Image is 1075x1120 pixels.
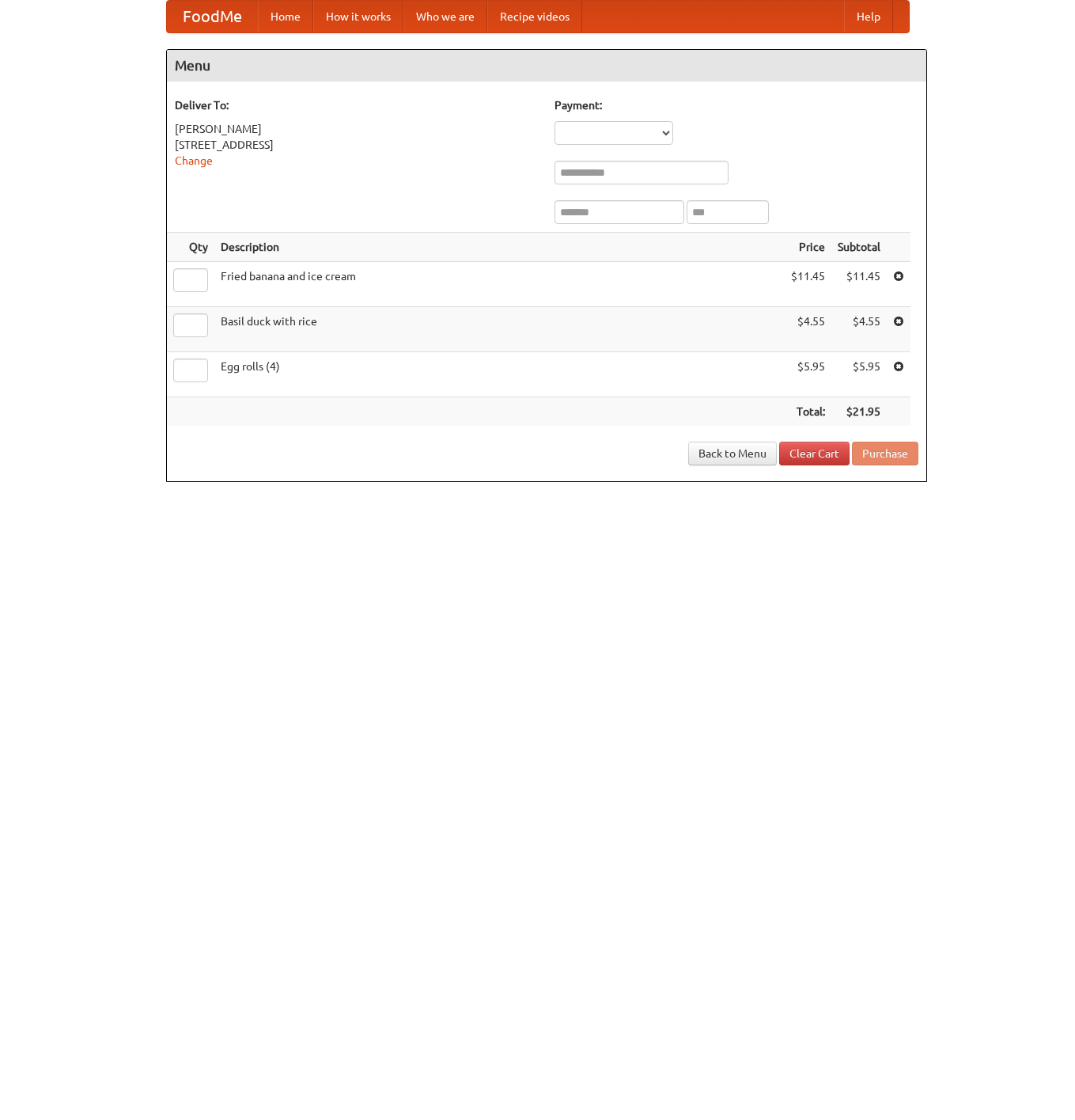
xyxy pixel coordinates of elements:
td: $11.45 [831,262,887,307]
td: Basil duck with rice [214,307,785,352]
a: Change [175,154,213,167]
th: Price [785,233,831,262]
th: $21.95 [831,397,887,427]
a: Clear Cart [779,442,850,465]
td: $11.45 [785,262,831,307]
td: $5.95 [785,352,831,397]
a: How it works [313,1,403,32]
th: Subtotal [831,233,887,262]
a: Back to Menu [688,442,777,465]
div: [STREET_ADDRESS] [175,137,539,153]
h5: Payment: [555,97,918,113]
a: Who we are [403,1,487,32]
th: Description [214,233,785,262]
a: Recipe videos [487,1,582,32]
a: Help [844,1,893,32]
td: Fried banana and ice cream [214,262,785,307]
th: Total: [785,397,831,427]
a: Home [258,1,313,32]
div: [PERSON_NAME] [175,121,539,137]
td: $5.95 [831,352,887,397]
td: $4.55 [831,307,887,352]
a: FoodMe [167,1,258,32]
td: $4.55 [785,307,831,352]
th: Qty [167,233,214,262]
button: Purchase [852,442,918,465]
h5: Deliver To: [175,97,539,113]
h4: Menu [167,50,926,82]
td: Egg rolls (4) [214,352,785,397]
